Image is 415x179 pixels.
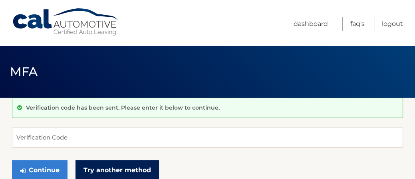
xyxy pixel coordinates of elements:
[382,17,403,31] a: Logout
[294,17,328,31] a: Dashboard
[26,104,220,111] p: Verification code has been sent. Please enter it below to continue.
[12,128,403,148] input: Verification Code
[12,8,120,36] a: Cal Automotive
[350,17,365,31] a: FAQ's
[10,64,38,79] span: MFA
